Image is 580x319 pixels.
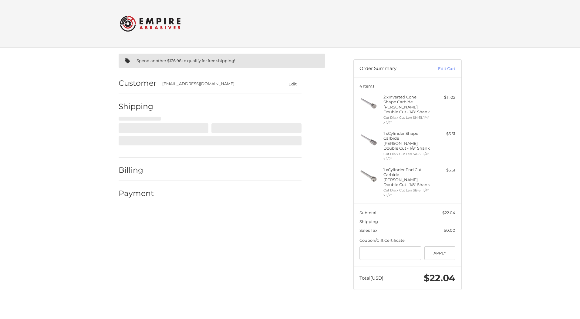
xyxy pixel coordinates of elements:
[359,275,383,281] span: Total (USD)
[425,66,455,72] a: Edit Cart
[431,167,455,173] div: $5.51
[444,228,455,233] span: $0.00
[359,238,455,244] div: Coupon/Gift Certificate
[383,151,430,161] li: Cut Dia x Cut Len SA-51: 1/4" x 1/2"
[431,131,455,137] div: $5.51
[383,95,430,114] h4: 2 x Inverted Cone Shape Carbide [PERSON_NAME], Double Cut - 1/8" Shank
[359,219,378,224] span: Shipping
[359,66,425,72] h3: Order Summary
[383,115,430,125] li: Cut Dia x Cut Len SN-51: 1/4" x 1/4"
[359,228,377,233] span: Sales Tax
[119,78,157,88] h2: Customer
[119,189,154,198] h2: Payment
[359,84,455,88] h3: 4 Items
[431,95,455,101] div: $11.02
[452,219,455,224] span: --
[162,81,272,87] div: [EMAIL_ADDRESS][DOMAIN_NAME]
[424,246,456,260] button: Apply
[120,12,180,35] img: Empire Abrasives
[137,58,235,63] span: Spend another $126.96 to qualify for free shipping!
[359,246,421,260] input: Gift Certificate or Coupon Code
[383,188,430,198] li: Cut Dia x Cut Len SB-51: 1/4" x 1/2"
[284,79,302,88] button: Edit
[383,131,430,151] h4: 1 x Cylinder Shape Carbide [PERSON_NAME], Double Cut - 1/8" Shank
[383,167,430,187] h4: 1 x Cylinder End Cut Carbide [PERSON_NAME], Double Cut - 1/8" Shank
[442,210,455,215] span: $22.04
[119,165,154,175] h2: Billing
[119,102,154,111] h2: Shipping
[424,272,455,284] span: $22.04
[359,210,376,215] span: Subtotal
